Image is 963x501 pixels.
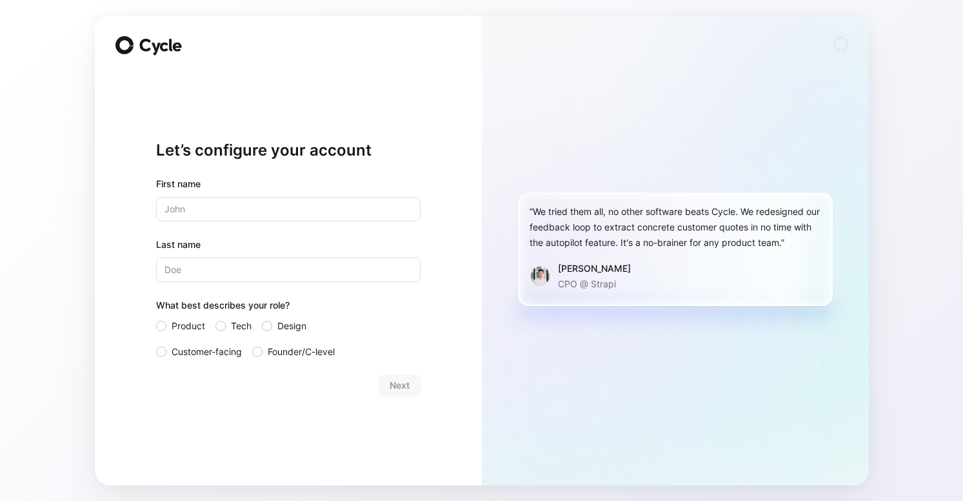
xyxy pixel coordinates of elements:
label: Last name [156,237,421,252]
span: Tech [231,318,252,334]
div: [PERSON_NAME] [558,261,631,276]
div: What best describes your role? [156,298,421,318]
span: Founder/C-level [268,344,335,360]
p: CPO @ Strapi [558,276,631,292]
span: Customer-facing [172,344,242,360]
div: First name [156,176,421,192]
span: Product [172,318,205,334]
input: Doe [156,258,421,282]
h1: Let’s configure your account [156,140,421,161]
span: Design [277,318,306,334]
input: John [156,197,421,221]
div: “We tried them all, no other software beats Cycle. We redesigned our feedback loop to extract con... [530,204,821,251]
